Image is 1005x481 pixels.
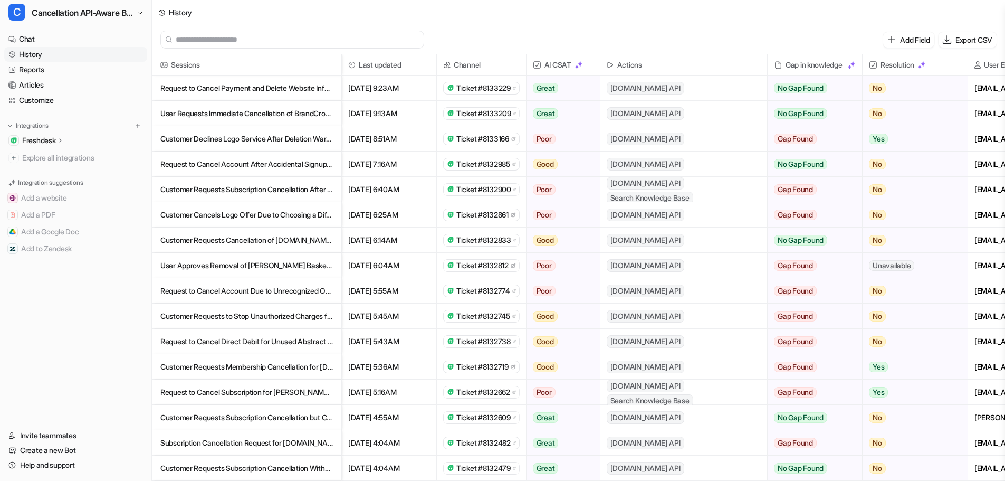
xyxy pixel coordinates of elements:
[531,54,596,76] span: AI CSAT
[160,253,333,278] p: User Approves Removal of [PERSON_NAME] Basketball Logo on BrandCrowd
[774,159,827,169] span: No Gap Found
[863,202,959,228] button: No
[533,311,558,322] span: Good
[863,177,959,202] button: No
[447,438,516,448] a: Ticket #8132482
[863,380,959,405] button: Yes
[533,159,558,169] span: Good
[527,253,594,278] button: Poor
[527,304,594,329] button: Good
[869,159,886,169] span: No
[134,122,141,129] img: menu_add.svg
[527,456,594,481] button: Great
[607,82,684,95] span: [DOMAIN_NAME] API
[607,234,684,247] span: [DOMAIN_NAME] API
[4,150,147,165] a: Explore all integrations
[4,223,147,240] button: Add a Google DocAdd a Google Doc
[607,361,684,373] span: [DOMAIN_NAME] API
[160,380,333,405] p: Request to Cancel Subscription for [PERSON_NAME] and Confirmation of No Further Charges
[447,262,454,269] img: freshdesk
[447,134,516,144] a: Ticket #8133166
[447,110,454,117] img: freshdesk
[346,54,432,76] span: Last updated
[447,210,516,220] a: Ticket #8132861
[456,438,511,448] span: Ticket #8132482
[456,412,511,423] span: Ticket #8132609
[16,121,49,130] p: Integrations
[533,260,556,271] span: Poor
[447,83,516,93] a: Ticket #8133229
[447,336,516,347] a: Ticket #8132738
[863,405,959,430] button: No
[32,5,133,20] span: Cancellation API-Aware Bot
[533,235,558,246] span: Good
[607,209,684,221] span: [DOMAIN_NAME] API
[533,362,558,372] span: Good
[607,394,693,407] span: Search Knowledge Base
[346,354,432,380] span: [DATE] 5:36AM
[447,363,454,370] img: freshdesk
[4,62,147,77] a: Reports
[447,108,516,119] a: Ticket #8133209
[774,362,817,372] span: Gap Found
[346,126,432,152] span: [DATE] 8:51AM
[768,405,854,430] button: No Gap Found
[4,428,147,443] a: Invite teammates
[456,108,511,119] span: Ticket #8133209
[939,32,997,48] button: Export CSV
[863,304,959,329] button: No
[533,412,559,423] span: Great
[607,177,684,190] span: [DOMAIN_NAME] API
[774,235,827,246] span: No Gap Found
[869,134,888,144] span: Yes
[774,336,817,347] span: Gap Found
[447,159,516,169] a: Ticket #8132985
[22,149,143,166] span: Explore all integrations
[863,329,959,354] button: No
[527,405,594,430] button: Great
[768,304,854,329] button: Gap Found
[774,438,817,448] span: Gap Found
[768,253,854,278] button: Gap Found
[4,32,147,46] a: Chat
[441,54,522,76] span: Channel
[607,335,684,348] span: [DOMAIN_NAME] API
[4,47,147,62] a: History
[346,76,432,101] span: [DATE] 9:23AM
[607,380,684,392] span: [DOMAIN_NAME] API
[774,184,817,195] span: Gap Found
[863,228,959,253] button: No
[4,206,147,223] button: Add a PDFAdd a PDF
[447,186,454,193] img: freshdesk
[607,437,684,449] span: [DOMAIN_NAME] API
[8,4,25,21] span: C
[346,405,432,430] span: [DATE] 4:55AM
[533,286,556,296] span: Poor
[768,380,854,405] button: Gap Found
[160,76,333,101] p: Request to Cancel Payment and Delete Website Information Due to Accidental Purch
[346,101,432,126] span: [DATE] 9:13AM
[869,235,886,246] span: No
[869,362,888,372] span: Yes
[863,354,959,380] button: Yes
[447,260,516,271] a: Ticket #8132812
[869,286,886,296] span: No
[9,246,16,252] img: Add to Zendesk
[447,211,454,218] img: freshdesk
[456,235,511,246] span: Ticket #8132833
[456,260,509,271] span: Ticket #8132812
[533,134,556,144] span: Poor
[867,54,963,76] span: Resolution
[533,83,559,93] span: Great
[533,438,559,448] span: Great
[768,430,854,456] button: Gap Found
[447,135,454,142] img: freshdesk
[447,387,516,398] a: Ticket #8132662
[774,210,817,220] span: Gap Found
[447,414,454,421] img: freshdesk
[18,178,83,187] p: Integration suggestions
[456,463,511,474] span: Ticket #8132479
[9,229,16,235] img: Add a Google Doc
[447,161,454,167] img: freshdesk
